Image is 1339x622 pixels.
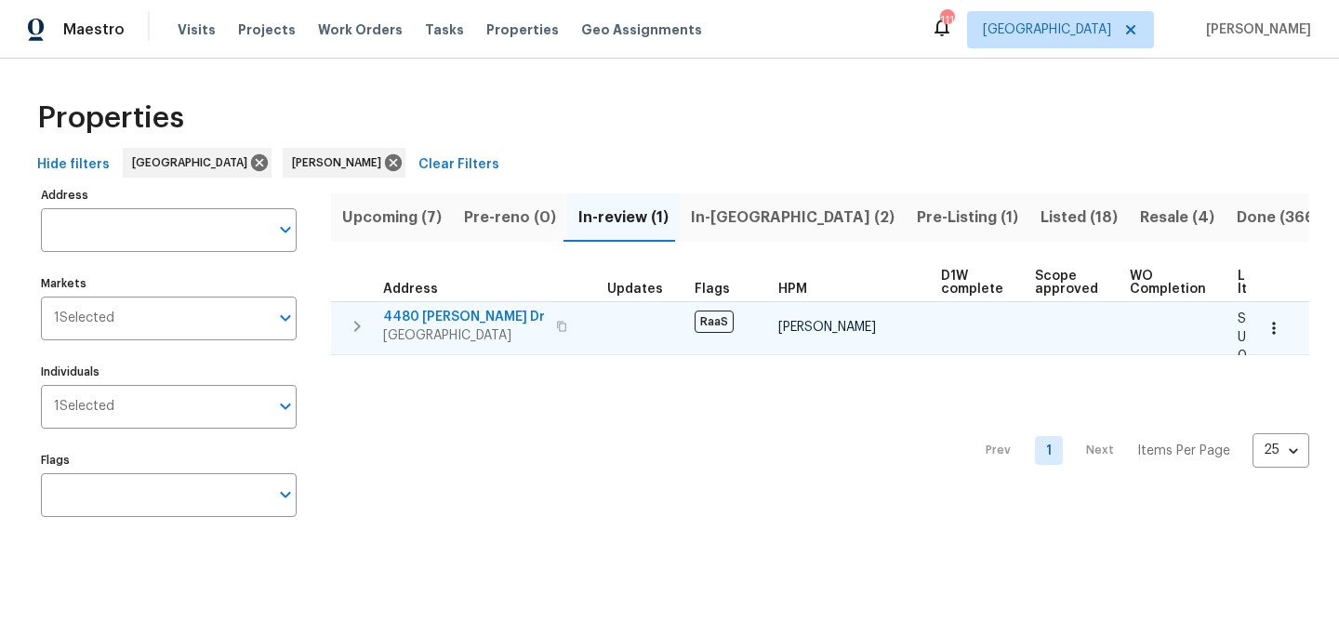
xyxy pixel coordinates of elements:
span: Work Orders [318,20,403,39]
p: Items Per Page [1137,442,1230,460]
button: Open [272,393,298,419]
span: 4480 [PERSON_NAME] Dr [383,308,545,326]
span: [GEOGRAPHIC_DATA] [383,326,545,345]
span: D1W complete [941,270,1003,296]
span: Hide filters [37,153,110,177]
span: Clear Filters [418,153,499,177]
span: Tasks [425,23,464,36]
span: [PERSON_NAME] [778,321,876,334]
div: 25 [1253,426,1309,474]
button: Hide filters [30,148,117,182]
span: Sent: 0 [1238,312,1282,325]
span: WO Completion [1130,270,1206,296]
span: RaaS [695,311,734,333]
span: Visits [178,20,216,39]
span: Updates [607,283,663,296]
span: [GEOGRAPHIC_DATA] [983,20,1111,39]
span: [GEOGRAPHIC_DATA] [132,153,255,172]
div: [GEOGRAPHIC_DATA] [123,148,272,178]
span: [PERSON_NAME] [292,153,389,172]
span: Done (366) [1237,205,1320,231]
span: In-review (1) [578,205,669,231]
div: 111 [940,11,953,30]
span: Properties [37,109,184,127]
label: Flags [41,455,297,466]
div: [PERSON_NAME] [283,148,405,178]
span: 1 Selected [54,311,114,326]
span: Geo Assignments [581,20,702,39]
span: Flags [695,283,730,296]
span: Line Items [1238,270,1274,296]
button: Clear Filters [411,148,507,182]
span: Upcoming (7) [342,205,442,231]
a: Goto page 1 [1035,436,1063,465]
span: 1 Selected [54,399,114,415]
span: Maestro [63,20,125,39]
span: Pre-Listing (1) [917,205,1018,231]
nav: Pagination Navigation [968,366,1309,536]
span: Pre-reno (0) [464,205,556,231]
label: Address [41,190,297,201]
span: Properties [486,20,559,39]
span: In-[GEOGRAPHIC_DATA] (2) [691,205,895,231]
span: Unsent: 0 [1238,331,1283,363]
button: Open [272,217,298,243]
span: Address [383,283,438,296]
span: [PERSON_NAME] [1199,20,1311,39]
span: Projects [238,20,296,39]
span: Resale (4) [1140,205,1214,231]
button: Open [272,305,298,331]
button: Open [272,482,298,508]
label: Markets [41,278,297,289]
span: HPM [778,283,807,296]
label: Individuals [41,366,297,377]
span: Listed (18) [1041,205,1118,231]
span: Scope approved [1035,270,1098,296]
